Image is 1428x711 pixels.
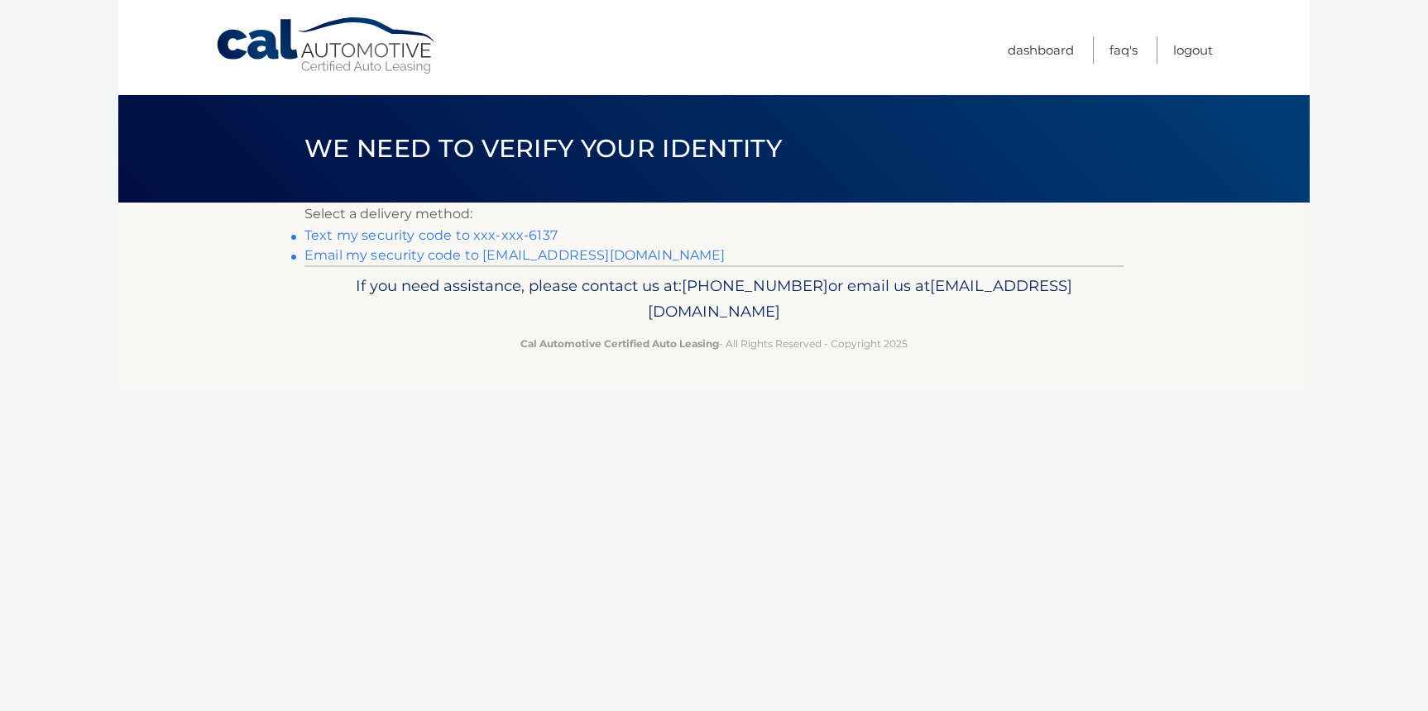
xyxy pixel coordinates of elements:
[315,335,1113,352] p: - All Rights Reserved - Copyright 2025
[304,203,1124,226] p: Select a delivery method:
[304,227,558,243] a: Text my security code to xxx-xxx-6137
[315,273,1113,326] p: If you need assistance, please contact us at: or email us at
[215,17,438,75] a: Cal Automotive
[1109,36,1138,64] a: FAQ's
[682,276,828,295] span: [PHONE_NUMBER]
[1008,36,1074,64] a: Dashboard
[520,337,719,350] strong: Cal Automotive Certified Auto Leasing
[304,247,726,263] a: Email my security code to [EMAIL_ADDRESS][DOMAIN_NAME]
[1173,36,1213,64] a: Logout
[304,133,782,164] span: We need to verify your identity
